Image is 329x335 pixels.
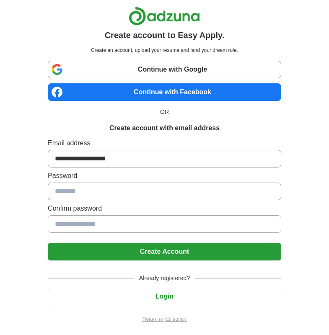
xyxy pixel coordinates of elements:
a: Login [48,293,281,300]
span: Already registered? [134,274,195,283]
label: Email address [48,138,281,148]
label: Confirm password [48,204,281,214]
p: Create an account, upload your resume and land your dream role. [49,46,280,54]
span: OR [155,108,174,116]
label: Password [48,171,281,181]
button: Create Account [48,243,281,260]
a: Return to job advert [48,315,281,323]
button: Login [48,288,281,305]
a: Continue with Google [48,61,281,78]
h1: Create account with email address [109,123,220,133]
img: Adzuna logo [129,7,200,26]
a: Continue with Facebook [48,83,281,101]
h1: Create account to Easy Apply. [105,29,225,41]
